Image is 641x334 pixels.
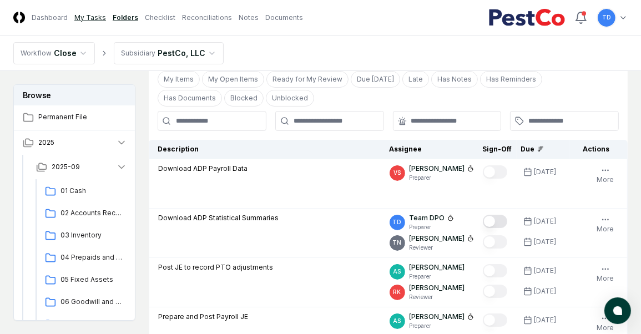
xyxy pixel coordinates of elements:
[574,144,619,154] div: Actions
[158,312,248,322] p: Prepare and Post Payroll JE
[594,213,616,236] button: More
[410,234,465,244] p: [PERSON_NAME]
[602,13,611,22] span: TD
[393,317,401,325] span: AS
[534,286,557,296] div: [DATE]
[158,213,279,223] p: Download ADP Statistical Summaries
[410,293,465,301] p: Reviewer
[149,140,385,159] th: Description
[393,239,402,247] span: TN
[410,322,474,330] p: Preparer
[224,90,264,107] button: Blocked
[41,248,127,268] a: 04 Prepaids and OCA
[534,315,557,325] div: [DATE]
[202,71,264,88] button: My Open Items
[60,275,123,285] span: 05 Fixed Assets
[121,48,155,58] div: Subsidiary
[14,105,136,130] a: Permanent File
[534,167,557,177] div: [DATE]
[13,42,224,64] nav: breadcrumb
[521,144,566,154] div: Due
[410,244,474,252] p: Reviewer
[483,285,507,298] button: Mark complete
[410,283,465,293] p: [PERSON_NAME]
[158,90,222,107] button: Has Documents
[483,165,507,179] button: Mark complete
[410,262,465,272] p: [PERSON_NAME]
[478,140,517,159] th: Sign-Off
[431,71,478,88] button: Has Notes
[41,181,127,201] a: 01 Cash
[158,164,248,174] p: Download ADP Payroll Data
[21,48,52,58] div: Workflow
[402,71,429,88] button: Late
[410,164,465,174] p: [PERSON_NAME]
[594,262,616,286] button: More
[265,13,303,23] a: Documents
[41,204,127,224] a: 02 Accounts Receivable
[534,237,557,247] div: [DATE]
[351,71,400,88] button: Due Today
[483,264,507,277] button: Mark complete
[158,71,200,88] button: My Items
[410,213,445,223] p: Team DPO
[41,226,127,246] a: 03 Inventory
[13,12,25,23] img: Logo
[60,186,123,196] span: 01 Cash
[239,13,259,23] a: Notes
[483,235,507,249] button: Mark complete
[488,9,566,27] img: PestCo logo
[480,71,542,88] button: Has Reminders
[594,164,616,187] button: More
[14,130,136,155] button: 2025
[393,267,401,276] span: AS
[410,272,465,281] p: Preparer
[14,85,135,105] h3: Browse
[410,312,465,322] p: [PERSON_NAME]
[60,230,123,240] span: 03 Inventory
[32,13,68,23] a: Dashboard
[604,297,631,324] button: atlas-launcher
[385,140,478,159] th: Assignee
[534,216,557,226] div: [DATE]
[113,13,138,23] a: Folders
[38,138,54,148] span: 2025
[41,270,127,290] a: 05 Fixed Assets
[145,13,175,23] a: Checklist
[74,13,106,23] a: My Tasks
[182,13,232,23] a: Reconciliations
[38,112,127,122] span: Permanent File
[410,174,474,182] p: Preparer
[393,218,402,226] span: TD
[410,223,454,231] p: Preparer
[393,169,401,177] span: VS
[60,319,123,329] span: 07 Intercompany
[60,297,123,307] span: 06 Goodwill and Intangibles
[483,215,507,228] button: Mark complete
[266,90,314,107] button: Unblocked
[60,208,123,218] span: 02 Accounts Receivable
[52,162,80,172] span: 2025-09
[41,292,127,312] a: 06 Goodwill and Intangibles
[393,288,401,296] span: RK
[158,262,273,272] p: Post JE to record PTO adjustments
[483,313,507,327] button: Mark complete
[27,155,136,179] button: 2025-09
[266,71,349,88] button: Ready for My Review
[60,252,123,262] span: 04 Prepaids and OCA
[534,266,557,276] div: [DATE]
[597,8,617,28] button: TD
